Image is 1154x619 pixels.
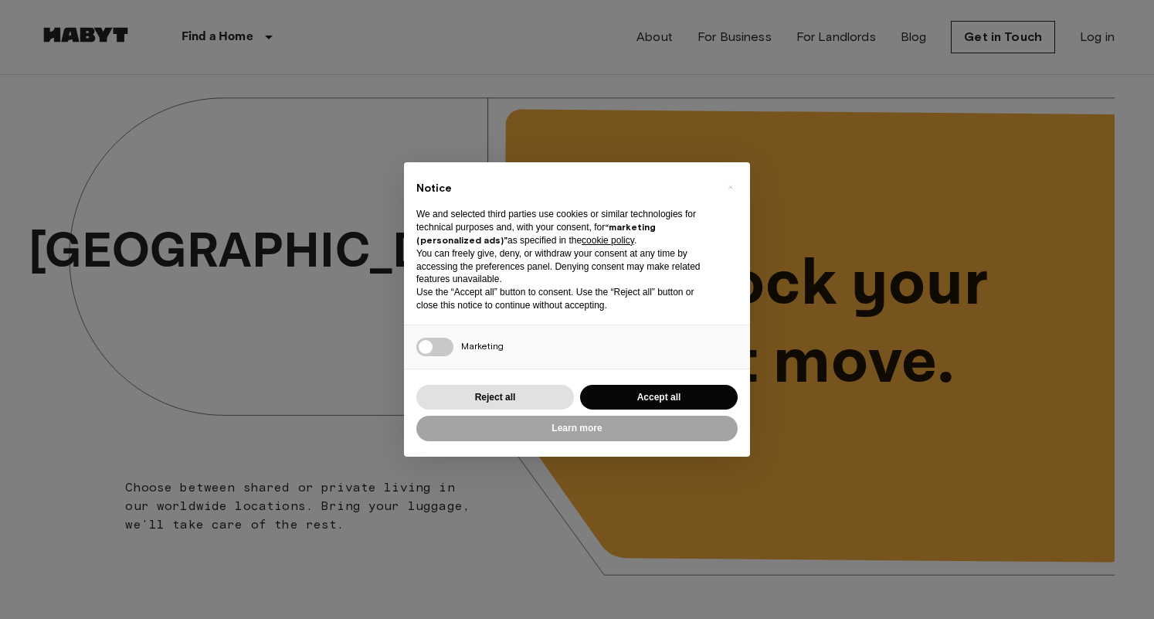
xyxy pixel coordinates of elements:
a: cookie policy [582,235,634,246]
p: Use the “Accept all” button to consent. Use the “Reject all” button or close this notice to conti... [416,286,713,312]
button: Accept all [580,385,738,410]
strong: “marketing (personalized ads)” [416,221,656,246]
p: We and selected third parties use cookies or similar technologies for technical purposes and, wit... [416,208,713,247]
h2: Notice [416,181,713,196]
span: Marketing [461,340,504,352]
button: Learn more [416,416,738,441]
button: Close this notice [718,175,742,199]
p: You can freely give, deny, or withdraw your consent at any time by accessing the preferences pane... [416,247,713,286]
button: Reject all [416,385,574,410]
span: × [728,178,733,196]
